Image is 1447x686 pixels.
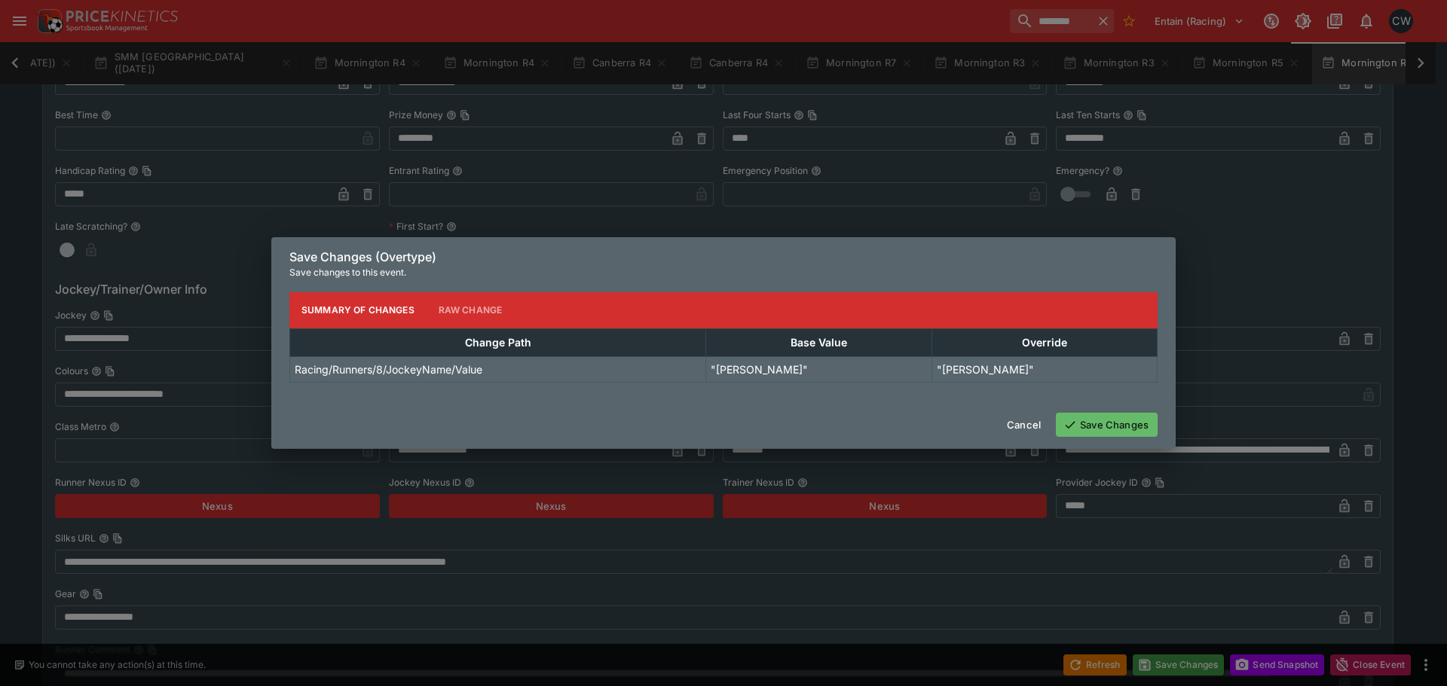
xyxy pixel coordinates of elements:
[932,356,1157,382] td: "[PERSON_NAME]"
[295,361,482,377] p: Racing/Runners/8/JockeyName/Value
[290,328,706,356] th: Change Path
[998,413,1050,437] button: Cancel
[289,292,427,328] button: Summary of Changes
[427,292,515,328] button: Raw Change
[932,328,1157,356] th: Override
[706,356,932,382] td: "[PERSON_NAME]"
[706,328,932,356] th: Base Value
[289,265,1158,280] p: Save changes to this event.
[1056,413,1158,437] button: Save Changes
[289,249,1158,265] h6: Save Changes (Overtype)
